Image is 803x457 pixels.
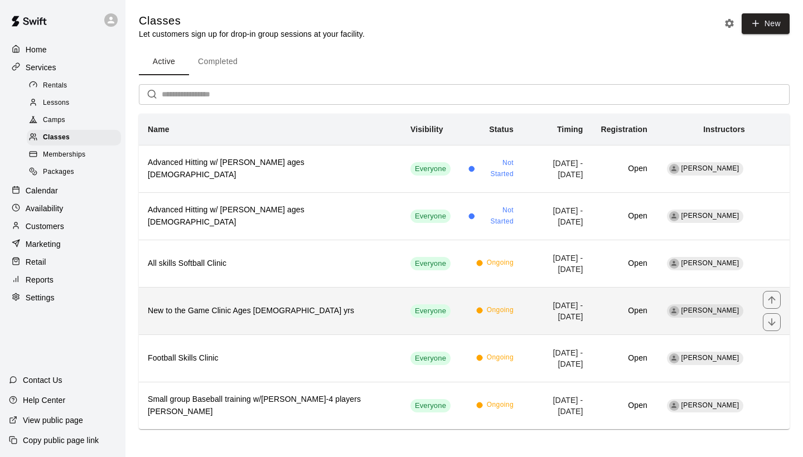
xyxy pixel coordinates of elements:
[763,291,781,309] button: move item up
[9,59,117,76] a: Services
[9,289,117,306] a: Settings
[410,401,451,411] span: Everyone
[43,98,70,109] span: Lessons
[139,28,365,40] p: Let customers sign up for drop-in group sessions at your facility.
[148,125,170,134] b: Name
[763,313,781,331] button: move item down
[148,157,393,181] h6: Advanced Hitting w/ [PERSON_NAME] ages [DEMOGRAPHIC_DATA]
[43,115,65,126] span: Camps
[9,182,117,199] a: Calendar
[43,149,85,161] span: Memberships
[26,203,64,214] p: Availability
[27,112,125,129] a: Camps
[139,48,189,75] button: Active
[26,62,56,73] p: Services
[148,393,393,418] h6: Small group Baseball training w/[PERSON_NAME]-4 players [PERSON_NAME]
[27,113,121,128] div: Camps
[721,15,738,32] button: Classes settings
[27,95,121,111] div: Lessons
[410,125,443,134] b: Visibility
[487,257,514,269] span: Ongoing
[523,240,592,287] td: [DATE] - [DATE]
[669,401,679,411] div: Chad Massengale
[23,415,83,426] p: View public page
[27,147,121,163] div: Memberships
[681,259,739,267] span: [PERSON_NAME]
[26,274,54,285] p: Reports
[23,435,99,446] p: Copy public page link
[23,395,65,406] p: Help Center
[601,257,647,270] h6: Open
[9,254,117,270] a: Retail
[742,13,790,34] button: New
[410,164,451,174] span: Everyone
[601,400,647,412] h6: Open
[410,352,451,365] div: This service is visible to all of your customers
[9,271,117,288] a: Reports
[27,78,121,94] div: Rentals
[26,239,61,250] p: Marketing
[669,259,679,269] div: Andy Schmid
[148,305,393,317] h6: New to the Game Clinic Ages [DEMOGRAPHIC_DATA] yrs
[27,147,125,164] a: Memberships
[27,77,125,94] a: Rentals
[43,132,70,143] span: Classes
[601,125,647,134] b: Registration
[487,305,514,316] span: Ongoing
[9,200,117,217] a: Availability
[9,218,117,235] a: Customers
[681,354,739,362] span: [PERSON_NAME]
[669,353,679,363] div: Jordan Brown
[410,399,451,412] div: This service is visible to all of your customers
[26,185,58,196] p: Calendar
[27,130,121,145] div: Classes
[27,164,125,181] a: Packages
[601,352,647,364] h6: Open
[26,256,46,268] p: Retail
[43,167,74,178] span: Packages
[489,125,514,134] b: Status
[410,257,451,270] div: This service is visible to all of your customers
[669,211,679,221] div: Ronnie Thames
[9,41,117,58] a: Home
[410,259,451,269] span: Everyone
[410,162,451,176] div: This service is visible to all of your customers
[23,375,62,386] p: Contact Us
[410,306,451,317] span: Everyone
[148,204,393,229] h6: Advanced Hitting w/ [PERSON_NAME] ages [DEMOGRAPHIC_DATA]
[681,164,739,172] span: [PERSON_NAME]
[139,114,790,429] table: simple table
[27,129,125,147] a: Classes
[479,205,514,227] span: Not Started
[148,257,393,270] h6: All skills Softball Clinic
[27,94,125,111] a: Lessons
[557,125,583,134] b: Timing
[26,221,64,232] p: Customers
[523,334,592,382] td: [DATE] - [DATE]
[43,80,67,91] span: Rentals
[523,382,592,429] td: [DATE] - [DATE]
[601,163,647,175] h6: Open
[9,236,117,252] a: Marketing
[410,210,451,223] div: This service is visible to all of your customers
[703,125,745,134] b: Instructors
[523,145,592,192] td: [DATE] - [DATE]
[523,287,592,334] td: [DATE] - [DATE]
[139,13,365,28] h5: Classes
[681,212,739,220] span: [PERSON_NAME]
[523,192,592,240] td: [DATE] - [DATE]
[148,352,393,364] h6: Football Skills Clinic
[669,164,679,174] div: Ronnie Thames
[669,306,679,316] div: Trent Bowles
[681,307,739,314] span: [PERSON_NAME]
[410,304,451,318] div: This service is visible to all of your customers
[479,158,514,180] span: Not Started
